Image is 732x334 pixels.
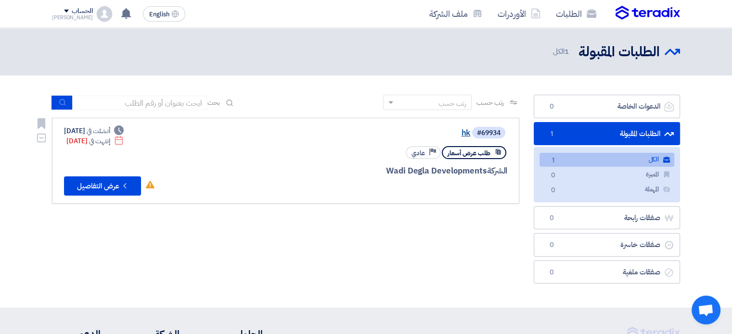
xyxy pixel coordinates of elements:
[547,156,559,166] span: 1
[539,168,674,182] a: المميزة
[546,240,557,250] span: 0
[276,165,507,177] div: Wadi Degla Developments
[565,46,569,57] span: 1
[64,176,141,196] button: عرض التفاصيل
[448,148,490,158] span: طلب عرض أسعار
[143,6,185,22] button: English
[207,98,220,108] span: بحث
[411,148,425,158] span: عادي
[546,102,557,111] span: 0
[89,136,110,146] span: إنتهت في
[539,183,674,197] a: المهملة
[72,7,92,15] div: الحساب
[534,206,680,230] a: صفقات رابحة0
[547,171,559,181] span: 0
[546,129,557,139] span: 1
[534,260,680,284] a: صفقات ملغية0
[52,15,93,20] div: [PERSON_NAME]
[438,99,466,109] div: رتب حسب
[149,11,169,18] span: English
[278,129,470,137] a: hk
[477,130,501,136] div: #69934
[534,95,680,118] a: الدعوات الخاصة0
[534,122,680,146] a: الطلبات المقبولة1
[546,213,557,223] span: 0
[552,46,571,57] span: الكل
[616,6,680,20] img: Teradix logo
[422,2,490,25] a: ملف الشركة
[692,296,720,324] div: Open chat
[66,136,124,146] div: [DATE]
[64,126,124,136] div: [DATE]
[87,126,110,136] span: أنشئت في
[539,153,674,167] a: الكل
[476,98,504,108] span: رتب حسب
[97,6,112,22] img: profile_test.png
[547,186,559,196] span: 0
[73,96,207,110] input: ابحث بعنوان أو رقم الطلب
[578,43,660,62] h2: الطلبات المقبولة
[487,165,508,177] span: الشركة
[534,233,680,257] a: صفقات خاسرة0
[548,2,604,25] a: الطلبات
[490,2,548,25] a: الأوردرات
[546,268,557,277] span: 0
